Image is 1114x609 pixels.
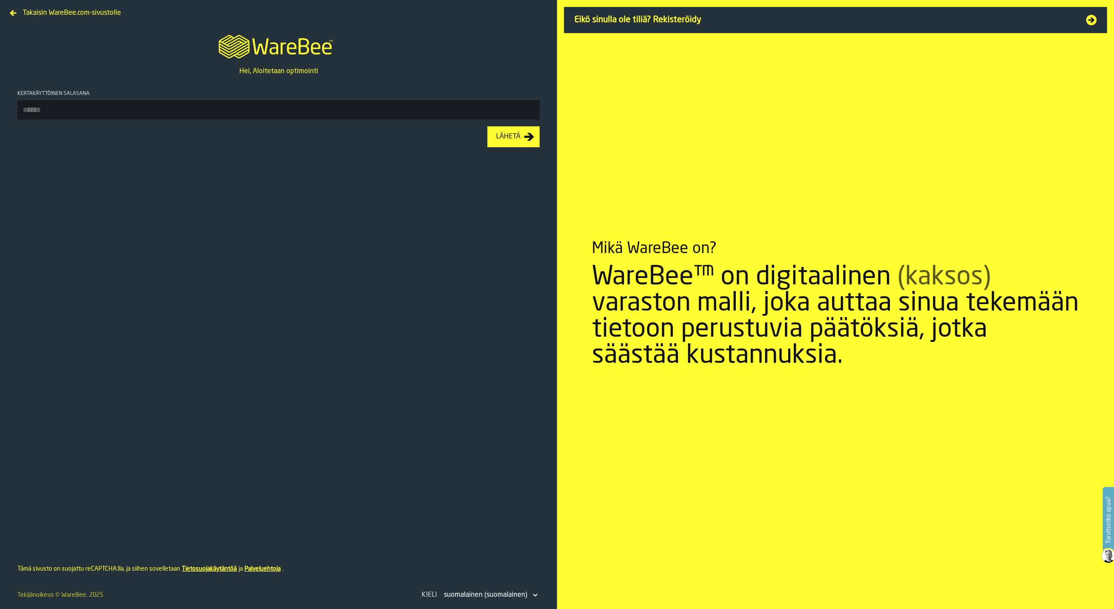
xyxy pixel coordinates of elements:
[239,66,318,77] p: Hei, Aloitetaan optimointi
[564,7,1107,33] a: Eikö sinulla ole tiliä? Rekisteröidy
[17,91,540,119] label: button-toolbar-Kertakäyttöinen salasana
[574,14,1076,26] span: Eikö sinulla ole tiliä? Rekisteröidy
[89,592,103,598] span: 2025
[17,100,540,119] input: button-toolbar-Kertakäyttöinen salasana
[211,24,346,66] a: logo-header
[592,240,717,257] div: Mikä WareBee on?
[420,590,439,600] div: Kieli
[897,264,991,291] span: (kaksos)
[182,566,237,572] a: Tietosuojakäytäntöä
[23,8,121,18] span: Takaisin WareBee.com-sivustolle
[7,7,124,14] a: Takaisin WareBee.com-sivustolle
[444,590,527,600] div: DropdownMenuValue-fi-FI
[17,91,540,97] div: Kertakäyttöinen salasana
[487,126,540,147] button: button-Lähetä
[17,592,60,598] span: Tekijänoikeus ©
[1104,488,1113,552] label: Tarvitsetko apua?
[245,566,281,572] a: Palveluehtoja
[592,264,1079,369] div: WareBee™ on digitaalinen varaston malli, joka auttaa sinua tekemään tietoon perustuvia päätöksiä,...
[420,588,540,602] div: KieliDropdownMenuValue-fi-FI
[493,132,524,142] div: Lähetä
[61,592,87,598] a: WareBee.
